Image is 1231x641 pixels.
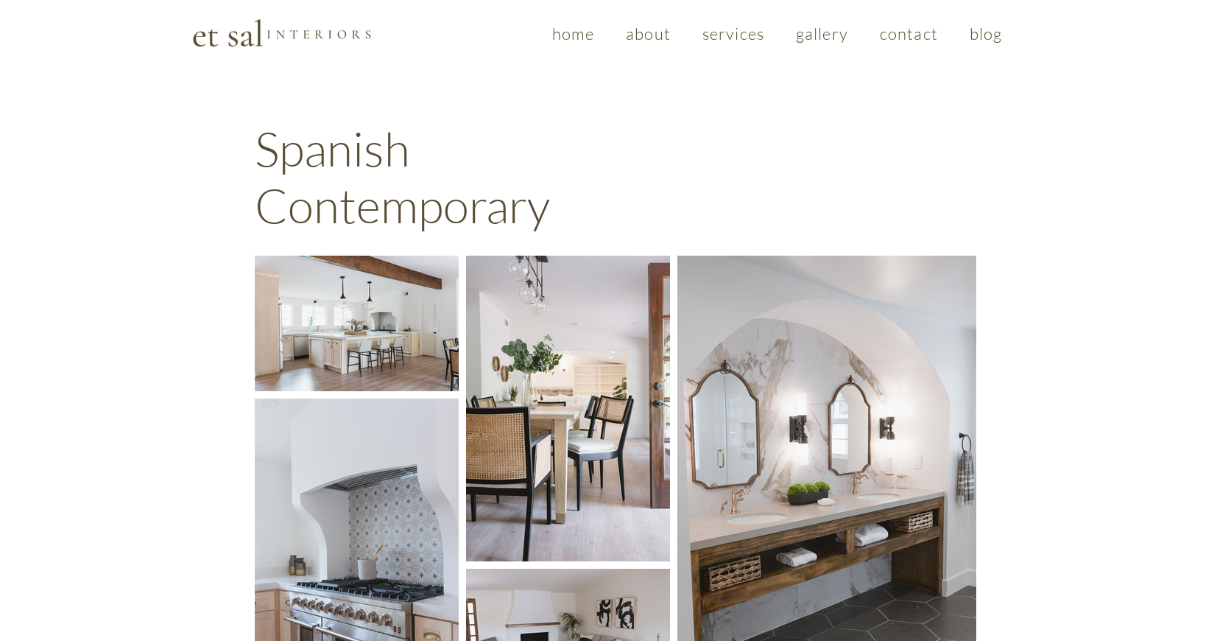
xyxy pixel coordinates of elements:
[539,16,607,51] a: home
[191,18,372,48] img: Et Sal Logo
[255,120,696,234] h1: Spanish Contemporary
[956,16,1015,51] a: blog
[796,24,848,43] span: gallery
[783,16,861,51] a: gallery
[970,24,1002,43] span: blog
[880,24,938,43] span: contact
[466,256,670,561] img: A view into a modern dining space with a wooden table, black chairs with rattan backrests, and a ...
[552,24,594,43] span: home
[613,16,684,51] a: about
[689,16,777,51] a: services
[626,24,671,43] span: about
[539,16,1015,51] nav: Site
[867,16,950,51] a: contact
[255,256,459,391] img: A spacious kitchen featuring a large center island with white countertops, surrounded by black st...
[702,24,764,43] span: services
